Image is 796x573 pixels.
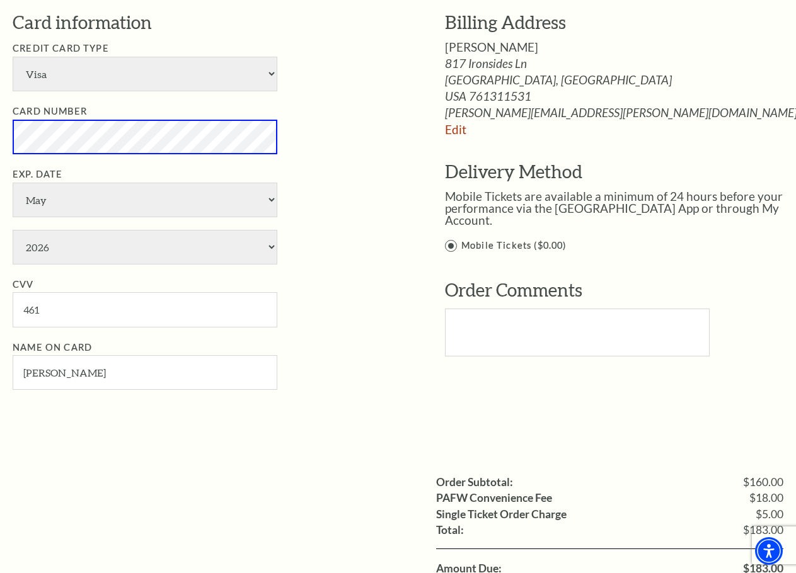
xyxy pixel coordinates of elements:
[436,509,567,520] label: Single Ticket Order Charge
[436,492,552,504] label: PAFW Convenience Fee
[13,43,109,54] label: Credit Card Type
[13,279,34,290] label: CVV
[13,183,277,217] select: Exp. Date
[756,509,783,520] span: $5.00
[436,525,464,536] label: Total:
[445,11,566,33] span: Billing Address
[445,161,582,182] span: Delivery Method
[743,525,783,536] span: $183.00
[13,10,407,35] h3: Card information
[13,342,92,353] label: Name on Card
[13,169,63,179] label: Exp. Date
[749,492,783,504] span: $18.00
[13,230,277,264] select: Exp. Date
[755,537,783,565] div: Accessibility Menu
[445,279,582,300] span: Order Comments
[445,309,710,356] textarea: Text area
[436,477,513,488] label: Order Subtotal:
[445,40,538,54] span: [PERSON_NAME]
[743,477,783,488] span: $160.00
[13,106,87,116] label: Card Number
[445,122,466,137] a: Edit
[13,57,277,91] select: Single select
